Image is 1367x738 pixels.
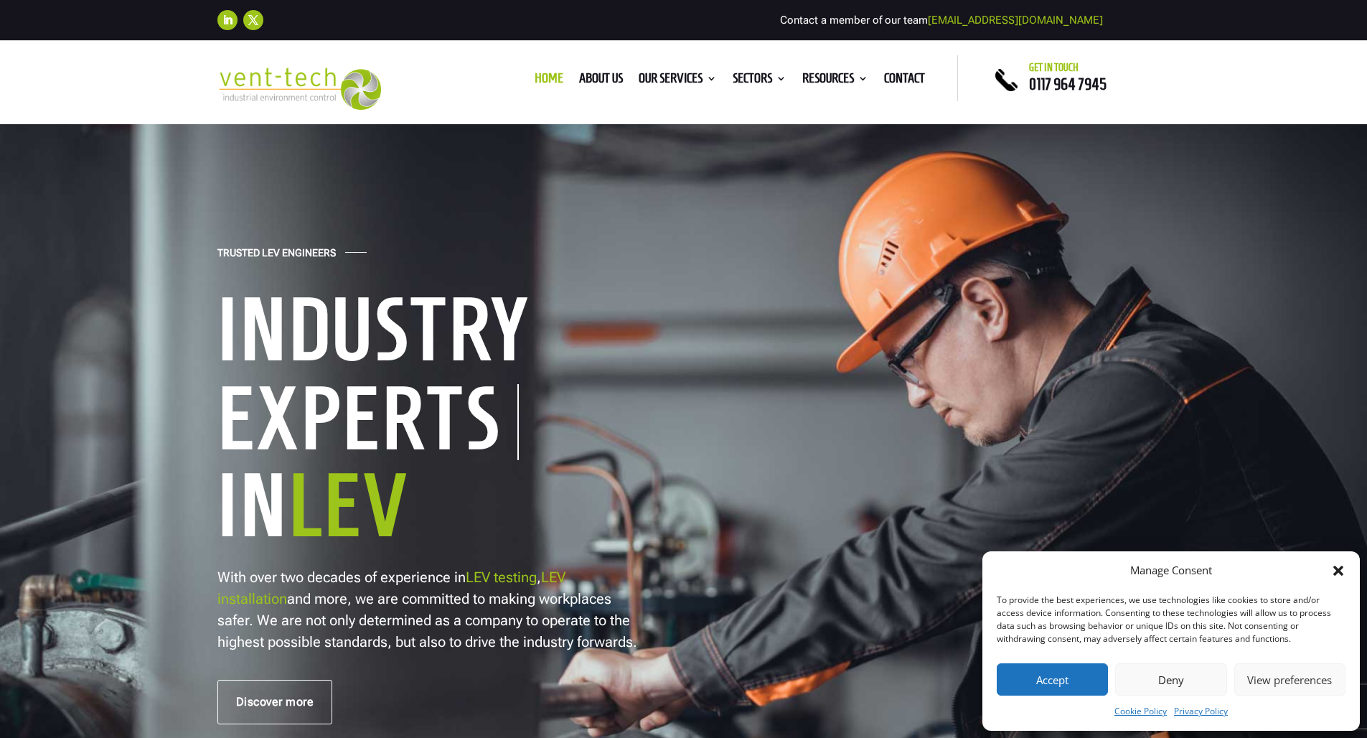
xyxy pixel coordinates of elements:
[288,458,410,552] span: LEV
[884,73,925,89] a: Contact
[579,73,623,89] a: About us
[997,663,1108,696] button: Accept
[1115,663,1226,696] button: Deny
[639,73,717,89] a: Our Services
[466,569,537,586] a: LEV testing
[217,566,641,653] p: With over two decades of experience in , and more, we are committed to making workplaces safer. W...
[780,14,1103,27] span: Contact a member of our team
[997,594,1344,645] div: To provide the best experiences, we use technologies like cookies to store and/or access device i...
[217,10,238,30] a: Follow on LinkedIn
[217,67,382,110] img: 2023-09-27T08_35_16.549ZVENT-TECH---Clear-background
[217,569,565,607] a: LEV installation
[243,10,263,30] a: Follow on X
[217,384,519,460] h1: Experts
[802,73,868,89] a: Resources
[928,14,1103,27] a: [EMAIL_ADDRESS][DOMAIN_NAME]
[217,284,662,382] h1: Industry
[1130,562,1212,579] div: Manage Consent
[1029,75,1107,93] a: 0117 964 7945
[733,73,786,89] a: Sectors
[217,680,333,724] a: Discover more
[1331,564,1345,578] div: Close dialog
[1029,62,1079,73] span: Get in touch
[1234,663,1345,696] button: View preferences
[535,73,563,89] a: Home
[1174,703,1228,720] a: Privacy Policy
[1114,703,1167,720] a: Cookie Policy
[217,460,662,558] h1: In
[217,247,336,266] h4: Trusted LEV Engineers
